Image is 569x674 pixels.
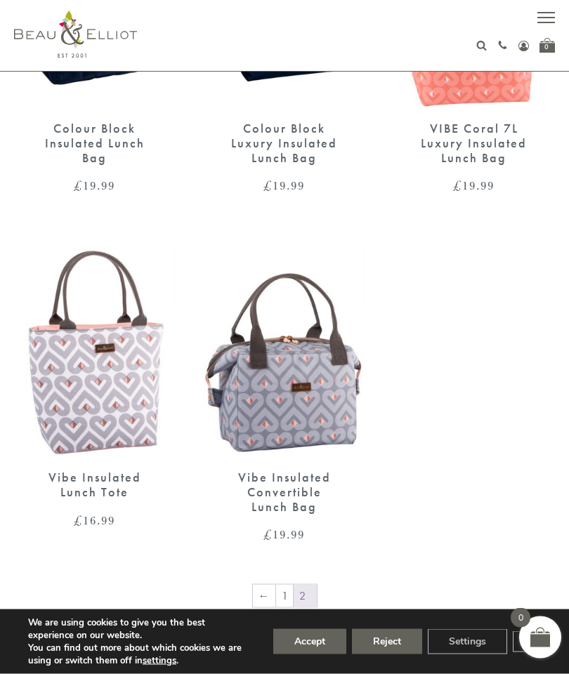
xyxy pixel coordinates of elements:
button: Accept [273,629,346,654]
button: Close GDPR Cookie Banner [513,631,538,652]
bdi: 16.99 [74,512,115,529]
div: Vibe Insulated Lunch Tote [39,470,151,499]
a: Convertible Lunch Bag Vibe Insulated Lunch Bag Vibe Insulated Convertible Lunch Bag £19.99 [204,249,365,541]
bdi: 19.99 [453,177,495,194]
div: Colour Block Insulated Lunch Bag [39,121,151,165]
img: logo [14,11,137,58]
div: VIBE Coral 7L Luxury Insulated Lunch Bag [418,121,530,165]
span: £ [74,512,83,529]
span: Page 2 [294,585,317,607]
bdi: 19.99 [263,177,305,194]
a: 0 [539,38,555,53]
a: ← [253,585,275,607]
bdi: 19.99 [263,526,305,543]
div: Vibe Insulated Convertible Lunch Bag [228,470,341,514]
img: VIBE Lunch Bag [14,249,176,457]
p: You can find out more about which cookies we are using or switch them off in . [28,642,254,667]
span: £ [263,526,273,543]
span: £ [74,177,83,194]
button: Settings [428,629,507,654]
button: settings [143,654,176,667]
span: £ [263,177,273,194]
nav: Product Pagination [14,583,555,612]
img: Convertible Lunch Bag Vibe Insulated Lunch Bag [204,249,365,457]
span: £ [453,177,462,194]
button: Reject [352,629,422,654]
div: Colour Block Luxury Insulated Lunch Bag [228,121,341,165]
span: 0 [511,608,530,628]
bdi: 19.99 [74,177,115,194]
a: VIBE Lunch Bag Vibe Insulated Lunch Tote £16.99 [14,249,176,527]
a: Page 1 [276,585,293,607]
p: We are using cookies to give you the best experience on our website. [28,616,254,642]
